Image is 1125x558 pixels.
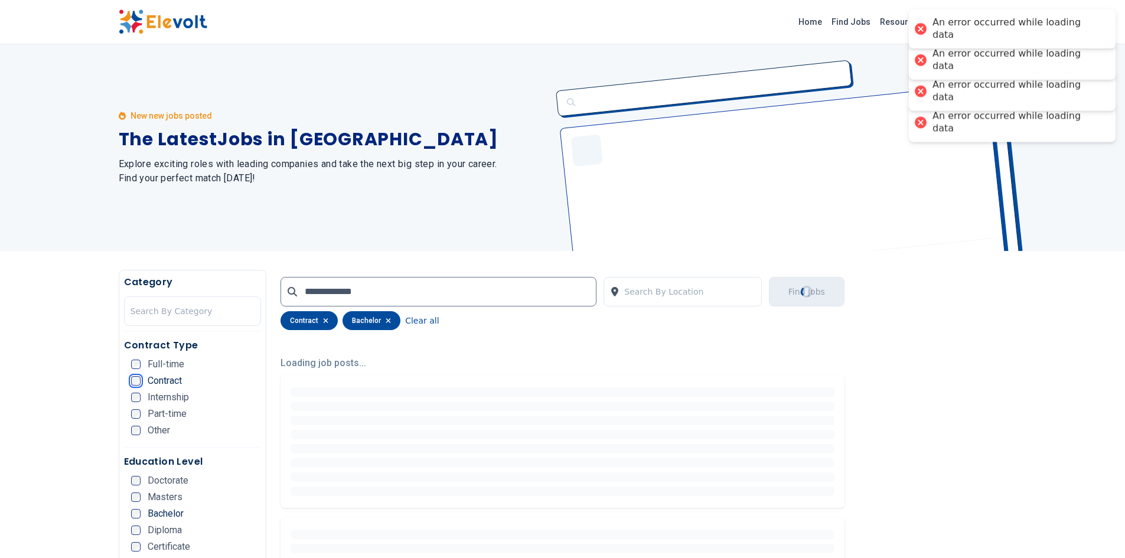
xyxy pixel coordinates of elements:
[131,426,141,435] input: Other
[827,12,875,31] a: Find Jobs
[131,492,141,502] input: Masters
[124,455,262,469] h5: Education Level
[148,526,182,535] span: Diploma
[131,360,141,369] input: Full-time
[932,48,1104,73] div: An error occurred while loading data
[769,277,844,306] button: Find JobsLoading...
[148,542,190,552] span: Certificate
[119,9,207,34] img: Elevolt
[405,311,439,330] button: Clear all
[148,376,182,386] span: Contract
[124,275,262,289] h5: Category
[1066,501,1125,558] iframe: Chat Widget
[148,476,188,485] span: Doctorate
[148,409,187,419] span: Part-time
[148,360,184,369] span: Full-time
[343,311,400,330] div: bachelor
[131,376,141,386] input: Contract
[131,542,141,552] input: Certificate
[281,311,338,330] div: contract
[794,12,827,31] a: Home
[875,12,927,31] a: Resources
[131,509,141,518] input: Bachelor
[131,409,141,419] input: Part-time
[932,110,1104,135] div: An error occurred while loading data
[148,393,189,402] span: Internship
[119,157,549,185] h2: Explore exciting roles with leading companies and take the next big step in your career. Find you...
[131,526,141,535] input: Diploma
[131,110,212,122] p: New new jobs posted
[131,393,141,402] input: Internship
[148,509,184,518] span: Bachelor
[119,129,549,150] h1: The Latest Jobs in [GEOGRAPHIC_DATA]
[131,476,141,485] input: Doctorate
[932,17,1104,41] div: An error occurred while loading data
[148,492,182,502] span: Masters
[124,338,262,353] h5: Contract Type
[281,356,844,370] p: Loading job posts...
[932,79,1104,104] div: An error occurred while loading data
[148,426,170,435] span: Other
[799,284,815,300] div: Loading...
